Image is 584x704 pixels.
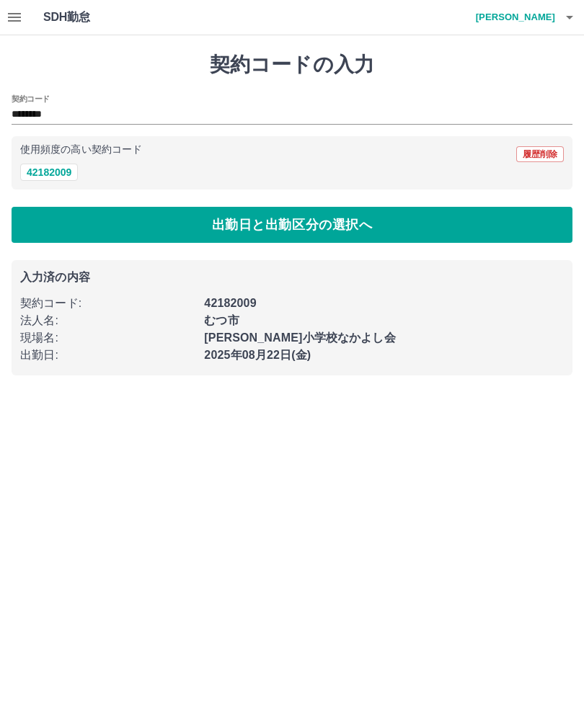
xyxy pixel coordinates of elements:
[20,164,78,181] button: 42182009
[204,297,256,309] b: 42182009
[204,331,395,344] b: [PERSON_NAME]小学校なかよし会
[204,314,239,326] b: むつ市
[204,349,311,361] b: 2025年08月22日(金)
[20,329,195,347] p: 現場名 :
[20,145,142,155] p: 使用頻度の高い契約コード
[20,312,195,329] p: 法人名 :
[12,93,50,104] h2: 契約コード
[20,295,195,312] p: 契約コード :
[516,146,564,162] button: 履歴削除
[20,272,564,283] p: 入力済の内容
[20,347,195,364] p: 出勤日 :
[12,53,572,77] h1: 契約コードの入力
[12,207,572,243] button: 出勤日と出勤区分の選択へ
